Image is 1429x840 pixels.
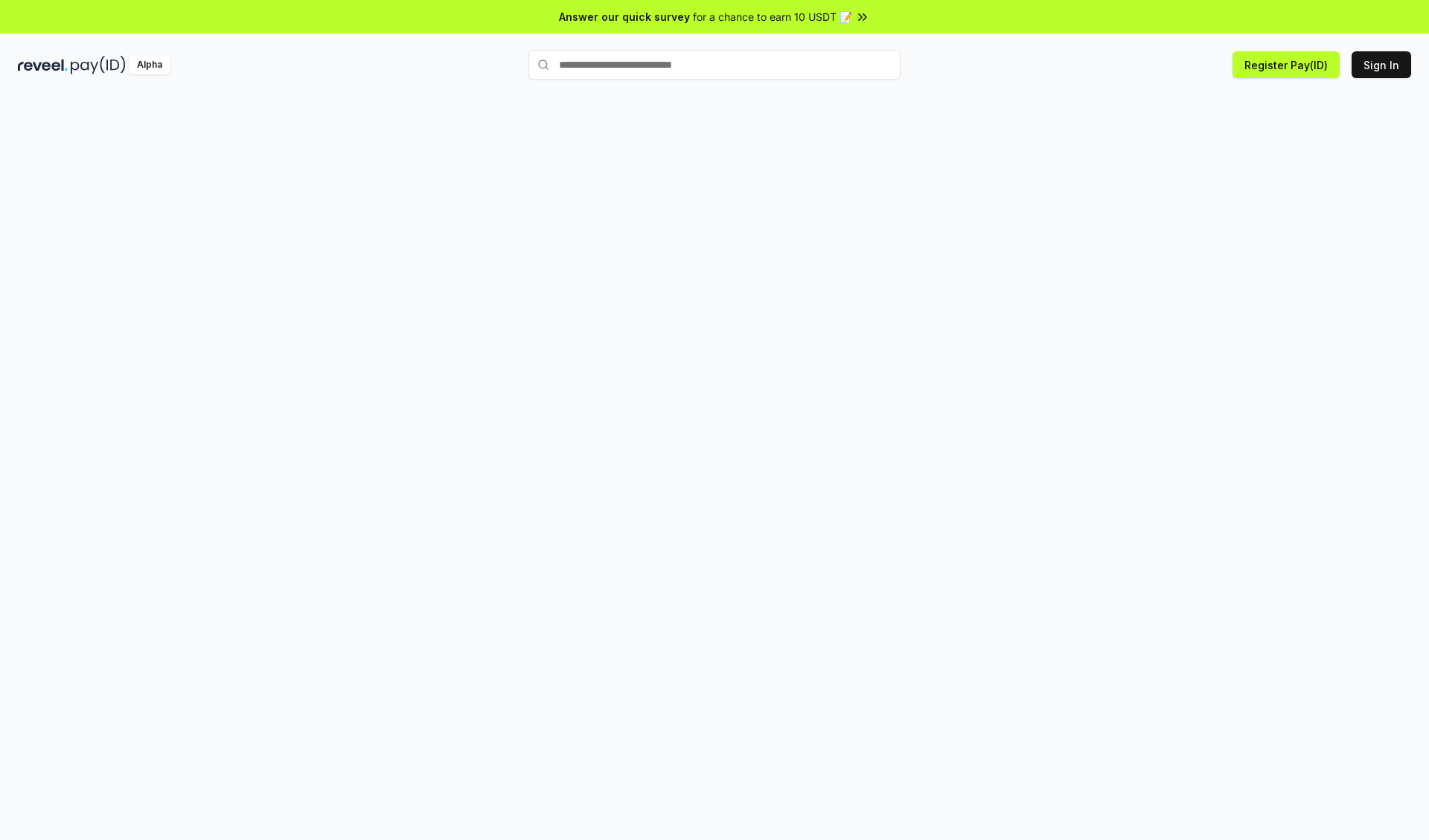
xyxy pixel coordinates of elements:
img: pay_id [71,56,126,74]
button: Register Pay(ID) [1233,51,1340,78]
div: Alpha [129,56,170,74]
span: Answer our quick survey [559,9,690,25]
span: for a chance to earn 10 USDT 📝 [693,9,852,25]
img: reveel_dark [18,56,68,74]
button: Sign In [1352,51,1411,78]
